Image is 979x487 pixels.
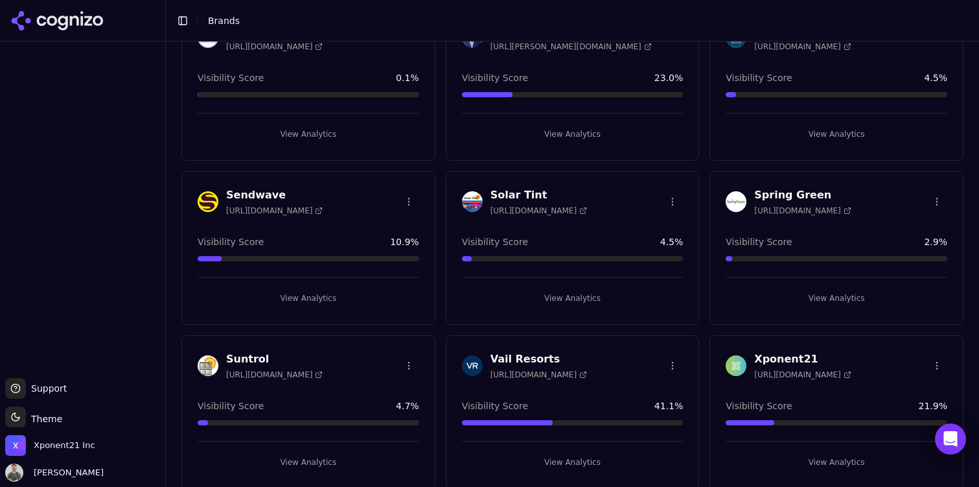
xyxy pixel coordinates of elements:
img: Spring Green [726,191,746,212]
h3: Spring Green [754,187,851,203]
span: [URL][DOMAIN_NAME] [226,370,323,380]
span: Visibility Score [198,235,264,248]
span: Visibility Score [726,399,792,412]
span: [URL][DOMAIN_NAME] [754,206,851,216]
span: 23.0 % [654,71,683,84]
img: Xponent21 [726,355,746,376]
span: 10.9 % [390,235,419,248]
span: [URL][DOMAIN_NAME] [490,370,587,380]
span: [URL][DOMAIN_NAME] [754,370,851,380]
span: Visibility Score [726,71,792,84]
span: Visibility Score [726,235,792,248]
nav: breadcrumb [208,14,943,27]
button: View Analytics [726,288,947,309]
img: Sendwave [198,191,218,212]
span: [URL][DOMAIN_NAME] [754,42,851,52]
span: 0.1 % [396,71,419,84]
h3: Vail Resorts [490,351,587,367]
button: Open user button [5,464,104,482]
button: View Analytics [726,124,947,145]
span: Visibility Score [198,399,264,412]
span: Brands [208,16,240,26]
button: View Analytics [726,452,947,473]
span: [URL][PERSON_NAME][DOMAIN_NAME] [490,42,652,52]
span: [URL][DOMAIN_NAME] [490,206,587,216]
h3: Solar Tint [490,187,587,203]
img: Suntrol [198,355,218,376]
span: Visibility Score [462,235,528,248]
span: Support [26,382,67,395]
span: Theme [26,414,62,424]
button: View Analytics [462,124,684,145]
span: 21.9 % [919,399,947,412]
h3: Sendwave [226,187,323,203]
h3: Suntrol [226,351,323,367]
button: View Analytics [462,288,684,309]
button: View Analytics [198,288,419,309]
button: View Analytics [462,452,684,473]
img: Vail Resorts [462,355,483,376]
img: Solar Tint [462,191,483,212]
span: [URL][DOMAIN_NAME] [226,206,323,216]
button: View Analytics [198,124,419,145]
span: 4.7 % [396,399,419,412]
button: Open organization switcher [5,435,95,456]
span: Visibility Score [198,71,264,84]
button: View Analytics [198,452,419,473]
div: Open Intercom Messenger [935,423,966,455]
span: [URL][DOMAIN_NAME] [226,42,323,52]
img: Xponent21 Inc [5,435,26,456]
img: Chuck McCarthy [5,464,23,482]
span: 4.5 % [924,71,947,84]
span: Visibility Score [462,399,528,412]
span: [PERSON_NAME] [29,467,104,479]
span: 41.1 % [654,399,683,412]
span: Xponent21 Inc [34,440,95,451]
h3: Xponent21 [754,351,851,367]
span: 2.9 % [924,235,947,248]
span: 4.5 % [660,235,684,248]
span: Visibility Score [462,71,528,84]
